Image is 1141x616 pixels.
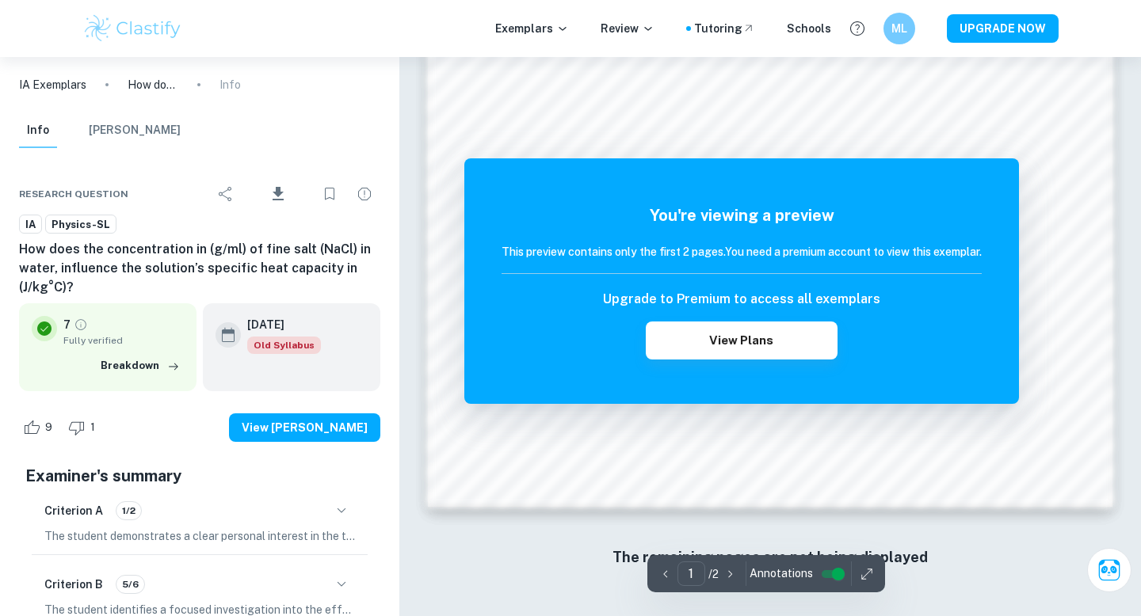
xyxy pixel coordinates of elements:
h6: Criterion A [44,502,103,519]
h5: You're viewing a preview [502,203,982,227]
div: Starting from the May 2025 session, the Physics IA requirements have changed. It's OK to refer to... [247,337,321,354]
p: / 2 [708,565,719,583]
h6: Upgrade to Premium to access all exemplars [603,290,880,309]
span: IA [20,217,41,233]
div: Like [19,415,61,440]
span: Fully verified [63,333,184,348]
button: Info [19,113,57,148]
a: Physics-SL [45,215,116,234]
p: Exemplars [495,20,569,37]
button: View [PERSON_NAME] [229,413,380,442]
h6: [DATE] [247,316,308,333]
button: View Plans [646,321,838,359]
button: Help and Feedback [844,15,871,42]
button: ML [883,13,915,44]
p: Info [219,76,241,93]
button: Breakdown [97,354,184,378]
h6: This preview contains only the first 2 pages. You need a premium account to view this exemplar. [502,243,982,260]
img: Clastify logo [82,13,183,44]
span: 5/6 [116,577,144,591]
a: Grade fully verified [74,318,88,332]
span: Annotations [750,565,813,582]
h5: Examiner's summary [25,464,374,488]
p: How does the concentration in (g/ml) of fine salt (NaCl) in water, influence the solution’s speci... [128,76,178,93]
button: Ask Clai [1087,548,1131,592]
h6: How does the concentration in (g/ml) of fine salt (NaCl) in water, influence the solution’s speci... [19,240,380,297]
button: UPGRADE NOW [947,14,1059,43]
a: IA [19,215,42,234]
a: Schools [787,20,831,37]
a: Tutoring [694,20,755,37]
div: Share [210,178,242,210]
span: 1/2 [116,504,141,518]
div: Download [245,173,311,215]
span: Research question [19,187,128,201]
button: [PERSON_NAME] [89,113,181,148]
div: Bookmark [314,178,345,210]
div: Dislike [64,415,104,440]
div: Report issue [349,178,380,210]
h6: Criterion B [44,576,103,593]
h6: The remaining pages are not being displayed [460,546,1081,568]
span: 9 [36,420,61,435]
a: IA Exemplars [19,76,86,93]
p: 7 [63,316,71,333]
span: 1 [82,420,104,435]
span: Old Syllabus [247,337,321,354]
h6: ML [891,20,909,37]
span: Physics-SL [46,217,116,233]
p: The student demonstrates a clear personal interest in the topic by linking the investigation to r... [44,527,355,545]
p: Review [601,20,654,37]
